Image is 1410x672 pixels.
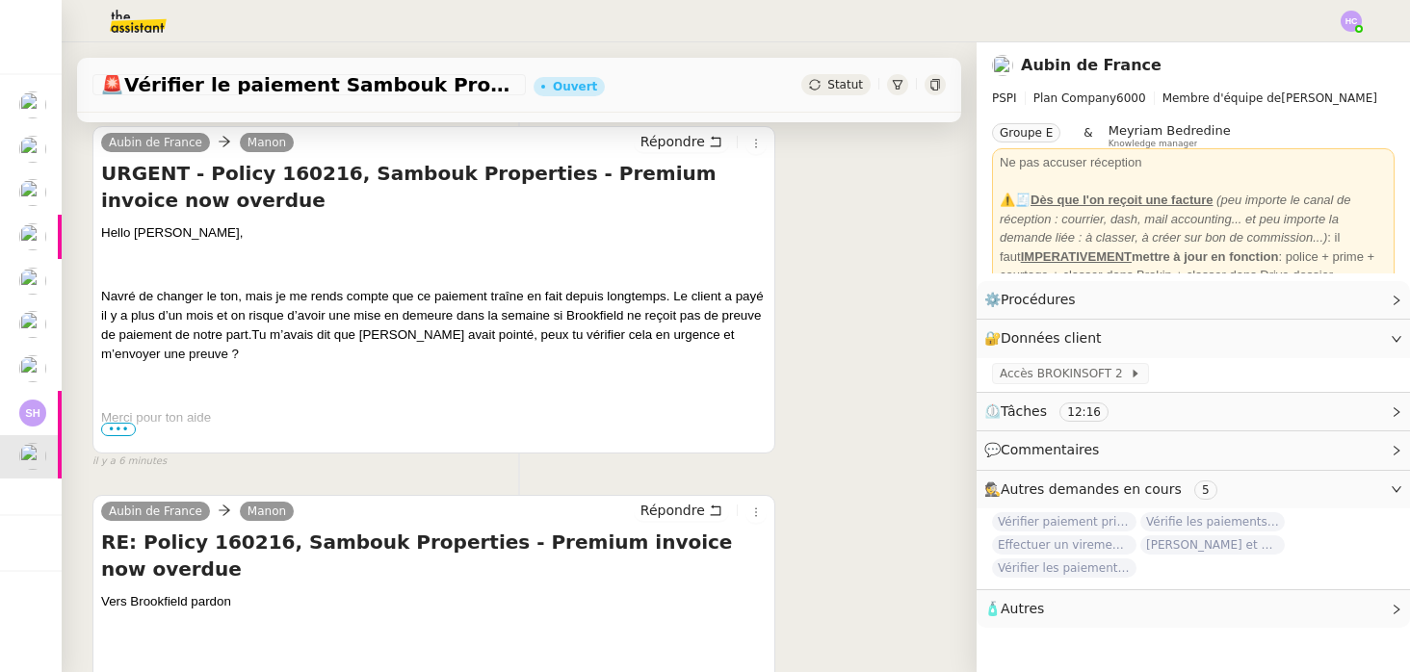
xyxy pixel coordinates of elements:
h4: RE: Policy 160216, Sambouk Properties - Premium invoice now overdue [101,529,767,582]
span: ⚙️ [984,289,1084,311]
u: IMPERATIVEMENT [1021,249,1132,264]
strong: mettre à jour en fonction [1021,249,1279,264]
div: ⏲️Tâches 12:16 [977,393,1410,430]
span: 🚨 [100,73,124,96]
img: users%2FSclkIUIAuBOhhDrbgjtrSikBoD03%2Favatar%2F48cbc63d-a03d-4817-b5bf-7f7aeed5f2a9 [19,443,46,470]
div: 🧴Autres [977,590,1410,628]
span: & [1084,123,1092,148]
img: users%2Fo4K84Ijfr6OOM0fa5Hz4riIOf4g2%2Favatar%2FChatGPT%20Image%201%20aou%CC%82t%202025%2C%2010_2... [19,223,46,250]
span: Répondre [640,132,705,151]
div: Ne pas accuser réception [1000,153,1387,172]
img: users%2Fa6PbEmLwvGXylUqKytRPpDpAx153%2Favatar%2Ffanny.png [19,179,46,206]
span: PSPI [992,91,1017,105]
span: 🔐 [984,327,1110,349]
img: svg [1341,11,1362,32]
div: 🔐Données client [977,320,1410,357]
img: users%2FKPVW5uJ7nAf2BaBJPZnFMauzfh73%2Favatar%2FDigitalCollectionThumbnailHandler.jpeg [19,311,46,338]
span: ⏲️ [984,403,1125,419]
span: Vérifier les paiements reçus [992,558,1136,578]
span: il y a 6 minutes [92,453,167,470]
span: ••• [101,423,136,436]
nz-tag: Groupe E [992,123,1060,142]
span: 💬 [984,442,1108,457]
a: Aubin de France [101,134,210,151]
span: Commentaires [1001,442,1099,457]
img: users%2FKPVW5uJ7nAf2BaBJPZnFMauzfh73%2Favatar%2FDigitalCollectionThumbnailHandler.jpeg [19,136,46,163]
span: Vérifier le paiement Sambouk Properties [100,75,518,94]
span: Autres demandes en cours [1001,481,1182,497]
span: Navré de changer le ton, mais je me rends compte que ce paiement traîne en fait depuis longtemps.... [101,289,764,361]
span: Knowledge manager [1109,139,1198,149]
span: Procédures [1001,292,1076,307]
span: [PERSON_NAME] [992,89,1395,108]
span: Vérifie les paiements des primes récentes [1140,512,1285,531]
div: 🕵️Autres demandes en cours 5 [977,471,1410,508]
em: (peu importe le canal de réception : courrier, dash, mail accounting... et peu importe la demande... [1000,193,1351,245]
span: Effectuer un virement urgent [992,535,1136,555]
img: users%2FSclkIUIAuBOhhDrbgjtrSikBoD03%2Favatar%2F48cbc63d-a03d-4817-b5bf-7f7aeed5f2a9 [992,55,1013,76]
span: Statut [827,78,863,91]
div: ⚙️Procédures [977,281,1410,319]
h4: URGENT - Policy 160216, Sambouk Properties - Premium invoice now overdue [101,160,767,214]
span: Merci pour ton aide [101,410,211,425]
span: Données client [1001,330,1102,346]
a: Aubin de France [1021,56,1162,74]
span: Membre d'équipe de [1162,91,1282,105]
span: Vers Brookfield pardon [101,594,231,608]
span: Vérifier paiement prime police [PERSON_NAME] [992,512,1136,531]
span: 🕵️ [984,481,1225,497]
button: Répondre [634,500,729,521]
span: Plan Company [1033,91,1116,105]
u: Dès que l'on reçoit une facture [1031,193,1213,207]
nz-tag: 12:16 [1059,402,1109,422]
span: Accès BROKINSOFT 2 [1000,364,1130,383]
img: users%2Fo4K84Ijfr6OOM0fa5Hz4riIOf4g2%2Favatar%2FChatGPT%20Image%201%20aou%CC%82t%202025%2C%2010_2... [19,355,46,382]
div: 💬Commentaires [977,431,1410,469]
span: Meyriam Bedredine [1109,123,1231,138]
span: Tâches [1001,403,1047,419]
img: users%2Fa6PbEmLwvGXylUqKytRPpDpAx153%2Favatar%2Ffanny.png [19,91,46,118]
a: Aubin de France [101,503,210,520]
app-user-label: Knowledge manager [1109,123,1231,148]
img: svg [19,400,46,426]
span: Autres [1001,601,1044,616]
span: [PERSON_NAME] et envoyer la facture à [PERSON_NAME] [1140,535,1285,555]
span: Répondre [640,501,705,520]
div: Ouvert [553,81,597,92]
a: Manon [240,503,294,520]
img: users%2FKPVW5uJ7nAf2BaBJPZnFMauzfh73%2Favatar%2FDigitalCollectionThumbnailHandler.jpeg [19,268,46,295]
button: Répondre [634,131,729,152]
nz-tag: 5 [1194,480,1217,500]
span: Hello [PERSON_NAME], [101,225,243,240]
span: 6000 [1116,91,1146,105]
a: Manon [240,134,294,151]
span: 🧴 [984,601,1044,616]
div: ⚠️🧾 : il faut : police + prime + courtage + classer dans Brokin + classer dans Drive dossier Fact... [1000,191,1387,303]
